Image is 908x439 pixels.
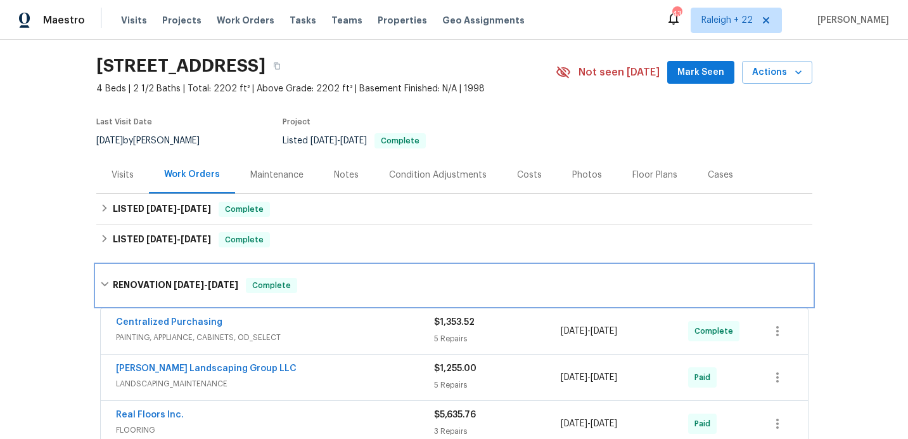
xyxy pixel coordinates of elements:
div: by [PERSON_NAME] [96,133,215,148]
span: [DATE] [208,280,238,289]
h2: [STREET_ADDRESS] [96,60,265,72]
span: Teams [331,14,362,27]
a: Centralized Purchasing [116,318,222,327]
span: - [561,325,617,337]
div: LISTED [DATE]-[DATE]Complete [96,194,812,225]
div: Floor Plans [632,169,677,181]
div: 5 Repairs [434,332,561,345]
span: - [146,235,211,244]
span: [DATE] [96,136,123,145]
span: Complete [247,279,296,292]
button: Actions [742,61,812,84]
div: Maintenance [250,169,304,181]
span: [DATE] [146,204,177,213]
div: RENOVATION [DATE]-[DATE]Complete [96,265,812,306]
span: Not seen [DATE] [579,66,660,79]
span: [DATE] [591,373,617,382]
span: Tasks [290,16,316,25]
span: - [174,280,238,289]
div: Notes [334,169,359,181]
div: Work Orders [164,168,220,181]
h6: LISTED [113,232,211,247]
span: Actions [752,65,802,81]
span: [DATE] [561,419,587,428]
span: Project [283,118,310,126]
div: Visits [112,169,134,181]
span: Complete [220,203,269,216]
span: $5,635.76 [434,410,476,419]
div: 3 Repairs [434,425,561,438]
span: [DATE] [561,327,587,336]
span: Complete [376,137,425,145]
span: [DATE] [181,235,211,244]
span: - [561,417,617,430]
div: Photos [572,169,602,181]
span: [PERSON_NAME] [812,14,889,27]
span: Projects [162,14,201,27]
span: Visits [121,14,147,27]
span: $1,255.00 [434,364,476,373]
span: [DATE] [340,136,367,145]
span: Raleigh + 22 [701,14,753,27]
button: Mark Seen [667,61,734,84]
span: LANDSCAPING_MAINTENANCE [116,377,434,390]
span: $1,353.52 [434,318,475,327]
div: Condition Adjustments [389,169,487,181]
span: Complete [694,325,738,337]
span: PAINTING, APPLIANCE, CABINETS, OD_SELECT [116,331,434,344]
span: - [310,136,367,145]
span: - [146,204,211,213]
span: Listed [283,136,426,145]
span: Work Orders [217,14,274,27]
span: Paid [694,371,715,384]
span: Mark Seen [677,65,724,81]
span: 4 Beds | 2 1/2 Baths | Total: 2202 ft² | Above Grade: 2202 ft² | Basement Finished: N/A | 1998 [96,82,556,95]
span: Properties [378,14,427,27]
span: [DATE] [174,280,204,289]
button: Copy Address [265,55,288,77]
span: Maestro [43,14,85,27]
div: Cases [708,169,733,181]
span: [DATE] [591,419,617,428]
a: [PERSON_NAME] Landscaping Group LLC [116,364,297,373]
span: [DATE] [310,136,337,145]
span: [DATE] [181,204,211,213]
span: Last Visit Date [96,118,152,126]
span: - [561,371,617,384]
span: Geo Assignments [442,14,525,27]
span: [DATE] [591,327,617,336]
span: Complete [220,233,269,246]
div: 436 [672,8,681,20]
div: Costs [517,169,542,181]
div: LISTED [DATE]-[DATE]Complete [96,225,812,255]
span: Paid [694,417,715,430]
h6: LISTED [113,202,211,217]
div: 5 Repairs [434,379,561,391]
span: [DATE] [146,235,177,244]
span: FLOORING [116,424,434,436]
a: Real Floors Inc. [116,410,184,419]
h6: RENOVATION [113,278,238,293]
span: [DATE] [561,373,587,382]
